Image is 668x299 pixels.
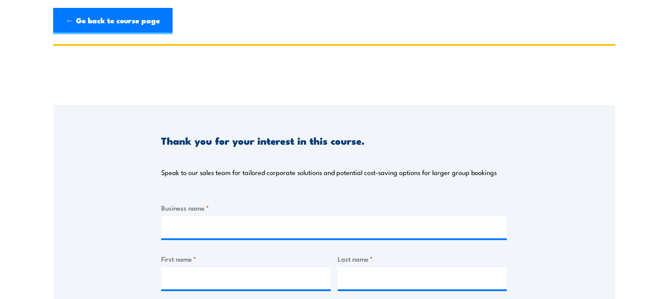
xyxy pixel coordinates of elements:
[161,203,507,213] label: Business name
[161,135,365,146] h3: Thank you for your interest in this course.
[338,254,507,264] label: Last name
[53,8,173,34] a: ← Go back to course page
[161,254,331,264] label: First name
[161,168,497,177] p: Speak to our sales team for tailored corporate solutions and potential cost-saving options for la...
